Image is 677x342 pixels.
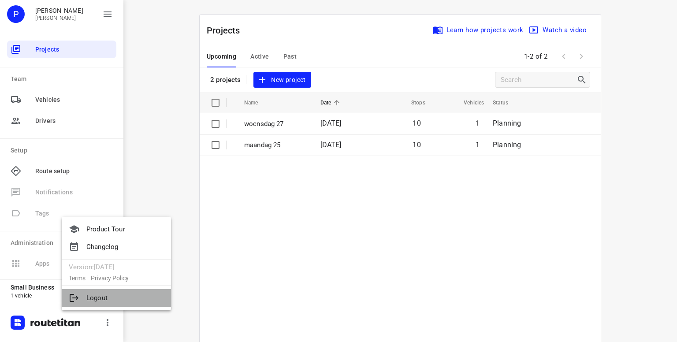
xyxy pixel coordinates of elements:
[86,225,125,233] p: Product Tour
[62,261,171,273] p: Version: [DATE]
[86,243,118,251] p: Changelog
[62,289,171,307] li: Logout
[69,275,86,282] a: Terms
[91,275,129,282] a: Privacy Policy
